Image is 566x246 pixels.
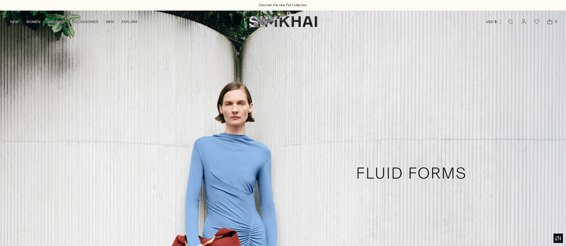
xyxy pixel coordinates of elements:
[26,15,40,29] a: WOMEN
[106,15,114,29] a: MEN
[259,3,307,8] a: Discover the new Fall Collection
[486,15,502,29] button: USD $
[72,15,98,29] a: ACCESSORIES
[48,15,65,29] a: DRESSES
[531,16,543,28] a: Wishlist
[553,19,559,24] span: 0
[518,16,530,28] a: Go to the account page
[121,15,138,29] a: EXPLORE
[10,15,19,29] a: NEW
[544,16,556,28] a: Open cart modal
[249,16,317,28] a: SIMKHAI
[504,16,517,28] a: Open search modal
